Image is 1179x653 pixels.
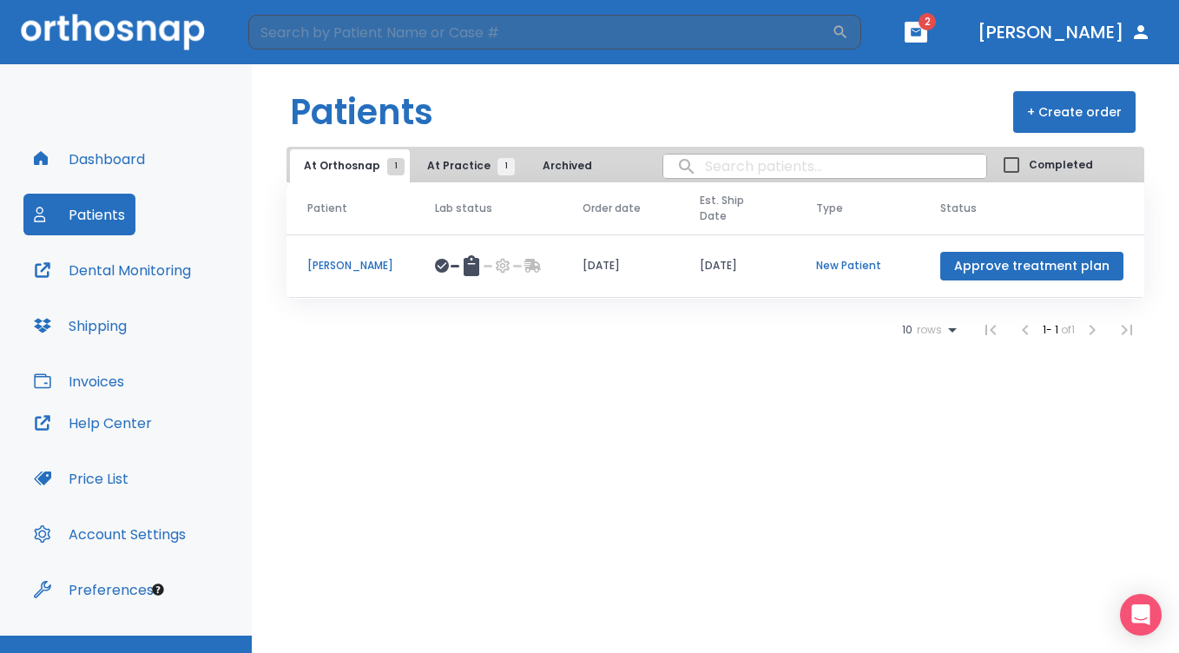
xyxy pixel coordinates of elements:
button: Patients [23,194,135,235]
span: Est. Ship Date [700,193,762,224]
span: Lab status [435,201,492,216]
div: Tooltip anchor [150,582,166,597]
button: Archived [524,149,610,182]
td: [DATE] [679,234,795,298]
p: [PERSON_NAME] [307,258,393,274]
button: Dental Monitoring [23,249,201,291]
button: Help Center [23,402,162,444]
div: Open Intercom Messenger [1120,594,1162,636]
button: Shipping [23,305,137,346]
p: New Patient [816,258,899,274]
button: Price List [23,458,139,499]
span: Order date [583,201,641,216]
span: rows [912,324,942,336]
span: 1 - 1 [1043,322,1061,337]
button: Preferences [23,569,164,610]
span: Completed [1029,157,1093,173]
span: At Orthosnap [304,158,396,174]
div: tabs [290,149,614,182]
button: [PERSON_NAME] [971,16,1158,48]
button: Dashboard [23,138,155,180]
img: Orthosnap [21,14,205,49]
input: Search by Patient Name or Case # [248,15,832,49]
span: Patient [307,201,347,216]
input: search [663,149,986,183]
span: Type [816,201,843,216]
span: Status [940,201,977,216]
span: At Practice [427,158,506,174]
span: of 1 [1061,322,1075,337]
td: [DATE] [562,234,679,298]
button: Invoices [23,360,135,402]
h1: Patients [290,86,433,138]
span: 1 [497,158,515,175]
button: + Create order [1013,91,1136,133]
button: Account Settings [23,513,196,555]
button: Approve treatment plan [940,252,1123,280]
span: 10 [902,324,912,336]
span: 1 [387,158,405,175]
span: 2 [919,13,936,30]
